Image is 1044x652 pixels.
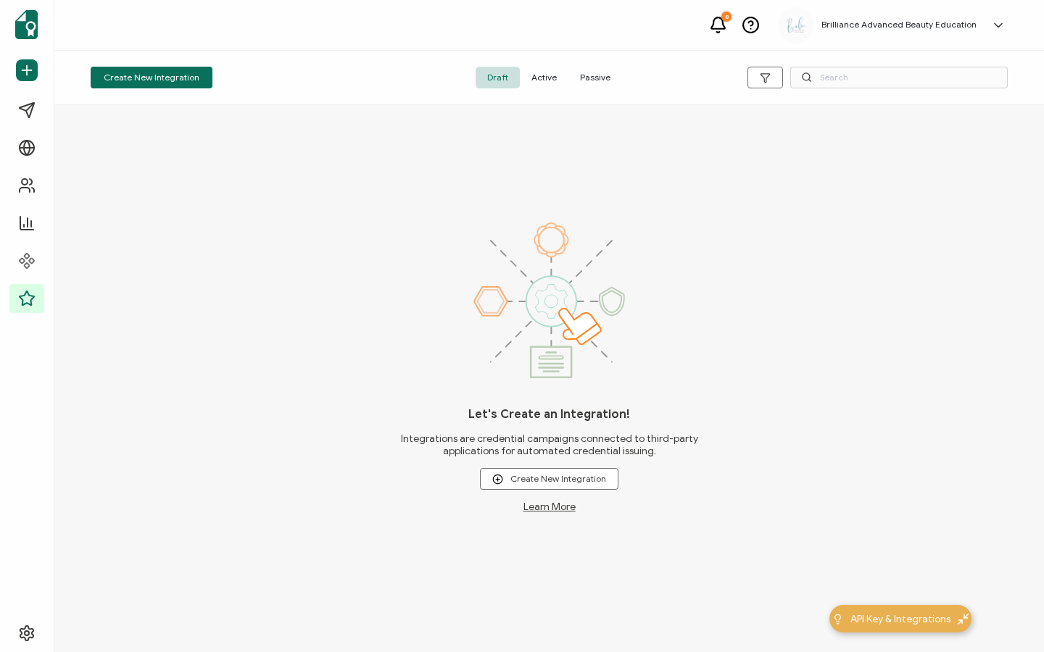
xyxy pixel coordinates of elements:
span: Passive [568,67,622,88]
span: Draft [476,67,520,88]
img: integrations.svg [473,222,625,378]
span: API Key & Integrations [850,611,950,627]
h5: Brilliance Advanced Beauty Education [821,20,977,30]
span: Integrations are credential campaigns connected to third-party applications for automated credent... [393,432,706,457]
span: Create New Integration [492,474,606,485]
input: Search [790,67,1008,88]
div: 8 [721,12,732,22]
button: Create New Integration [480,468,618,490]
img: sertifier-logomark-colored.svg [15,10,38,39]
a: Learn More [523,501,576,513]
button: Create New Integration [91,67,212,88]
img: minimize-icon.svg [958,614,969,624]
iframe: Chat Widget [971,582,1044,652]
img: a2bf8c6c-3aba-43b4-8354-ecfc29676cf6.jpg [785,16,807,35]
h1: Let's Create an Integration! [468,407,630,422]
span: Active [520,67,568,88]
